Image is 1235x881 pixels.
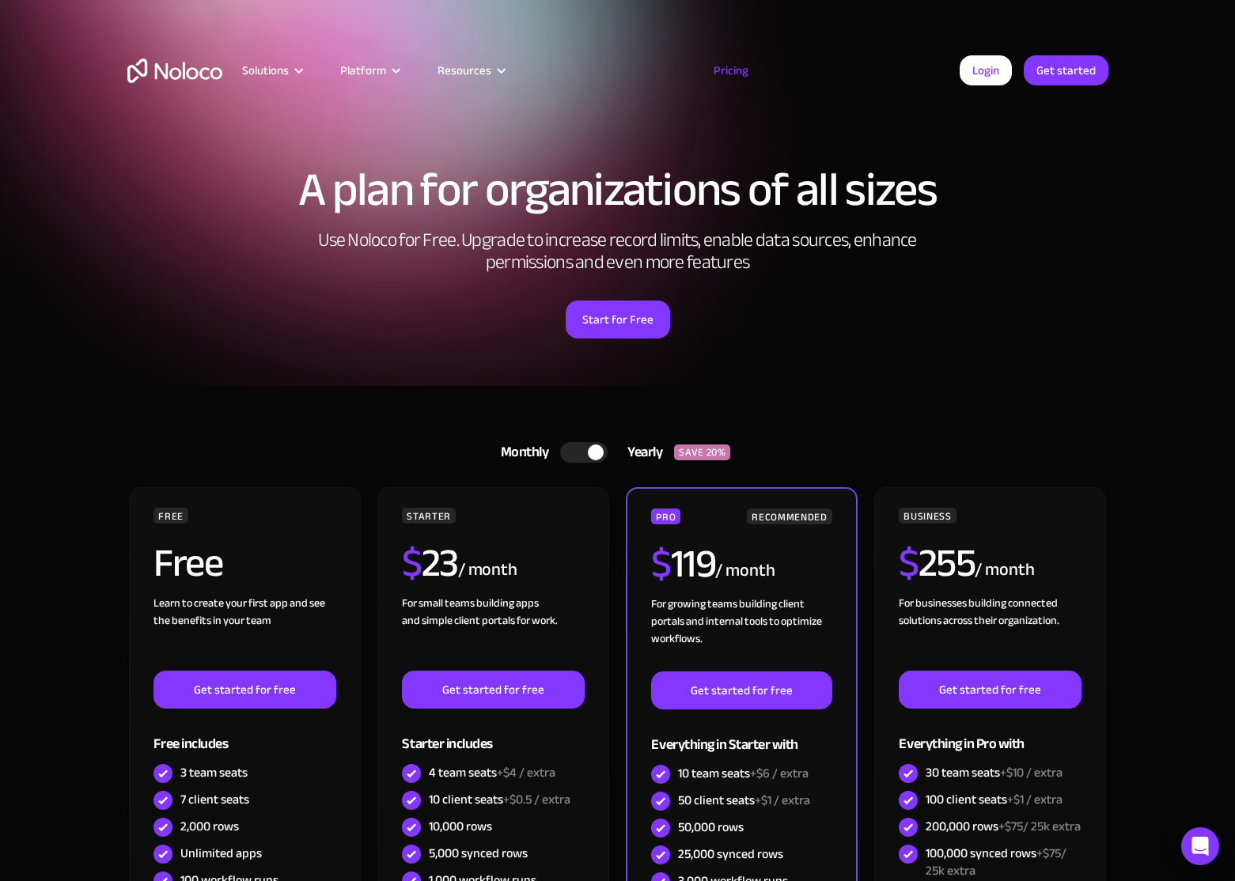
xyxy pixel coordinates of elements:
[566,301,670,338] a: Start for Free
[926,845,1081,879] div: 100,000 synced rows
[755,788,810,812] span: +$1 / extra
[481,440,561,464] div: Monthly
[180,818,239,835] div: 2,000 rows
[678,845,783,863] div: 25,000 synced rows
[926,818,1081,835] div: 200,000 rows
[750,762,809,785] span: +$6 / extra
[153,508,188,524] div: FREE
[899,508,956,524] div: BUSINESS
[899,526,919,600] span: $
[153,709,335,760] div: Free includes
[678,819,744,836] div: 50,000 rows
[180,791,249,808] div: 7 client seats
[1024,55,1108,85] a: Get started
[715,558,775,584] div: / month
[429,764,555,781] div: 4 team seats
[674,444,730,460] div: SAVE 20%
[180,845,262,862] div: Unlimited apps
[1007,788,1063,811] span: +$1 / extra
[608,440,674,464] div: Yearly
[402,543,458,583] h2: 23
[1000,761,1063,785] span: +$10 / extra
[678,792,810,809] div: 50 client seats
[402,595,584,671] div: For small teams building apps and simple client portals for work. ‍
[242,60,289,81] div: Solutions
[153,671,335,709] a: Get started for free
[960,55,1012,85] a: Login
[926,764,1063,781] div: 30 team seats
[429,845,528,862] div: 5,000 synced rows
[651,527,671,601] span: $
[651,709,832,761] div: Everything in Starter with
[747,509,832,524] div: RECOMMENDED
[899,671,1081,709] a: Get started for free
[651,671,832,709] a: Get started for free
[402,526,422,600] span: $
[899,709,1081,760] div: Everything in Pro with
[975,558,1034,583] div: / month
[429,818,492,835] div: 10,000 rows
[438,60,491,81] div: Resources
[180,764,248,781] div: 3 team seats
[402,508,455,524] div: STARTER
[651,544,715,584] h2: 119
[340,60,386,81] div: Platform
[429,791,570,808] div: 10 client seats
[998,815,1081,838] span: +$75/ 25k extra
[694,60,768,81] a: Pricing
[899,543,975,583] h2: 255
[926,791,1063,808] div: 100 client seats
[153,543,222,583] h2: Free
[418,60,523,81] div: Resources
[899,595,1081,671] div: For businesses building connected solutions across their organization. ‍
[651,596,832,671] div: For growing teams building client portals and internal tools to optimize workflows.
[402,671,584,709] a: Get started for free
[127,166,1108,214] h1: A plan for organizations of all sizes
[127,59,222,83] a: home
[1181,827,1219,865] div: Open Intercom Messenger
[458,558,517,583] div: / month
[678,765,809,782] div: 10 team seats
[320,60,418,81] div: Platform
[497,761,555,785] span: +$4 / extra
[651,509,680,524] div: PRO
[503,788,570,811] span: +$0.5 / extra
[153,595,335,671] div: Learn to create your first app and see the benefits in your team ‍
[301,229,934,274] h2: Use Noloco for Free. Upgrade to increase record limits, enable data sources, enhance permissions ...
[402,709,584,760] div: Starter includes
[222,60,320,81] div: Solutions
